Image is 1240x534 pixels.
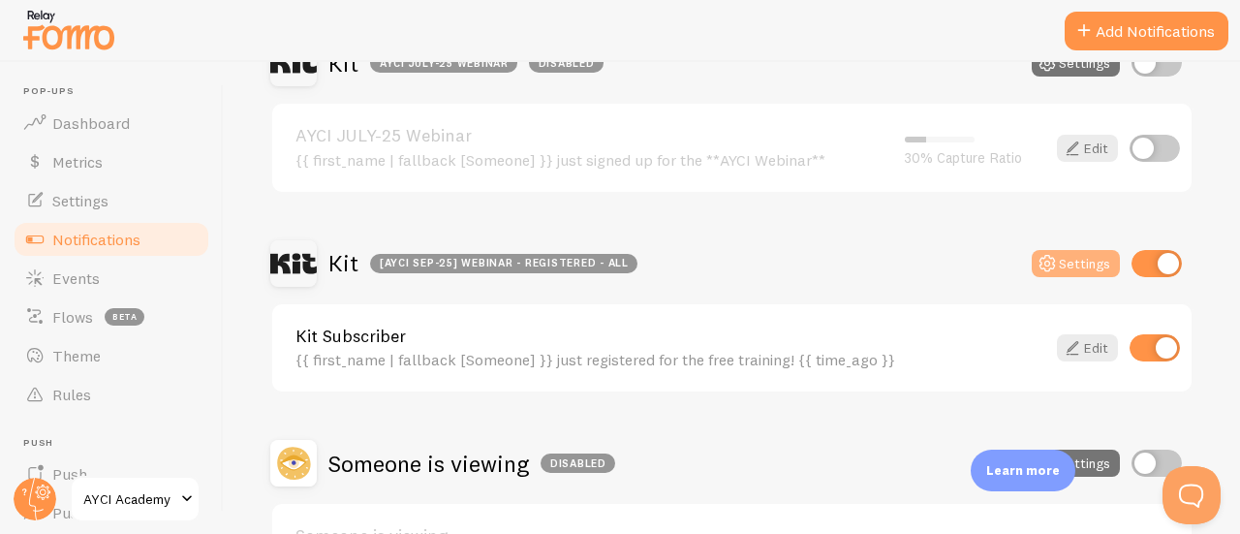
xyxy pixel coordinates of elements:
[52,464,87,484] span: Push
[541,454,615,473] div: Disabled
[12,104,211,142] a: Dashboard
[20,5,117,54] img: fomo-relay-logo-orange.svg
[12,220,211,259] a: Notifications
[52,268,100,288] span: Events
[295,127,905,144] a: AYCI JULY-25 Webinar
[328,48,604,79] h2: Kit
[52,385,91,404] span: Rules
[1032,250,1120,277] button: Settings
[12,455,211,493] a: Push
[971,450,1075,491] div: Learn more
[23,85,211,98] span: Pop-ups
[52,191,108,210] span: Settings
[52,152,103,172] span: Metrics
[12,142,211,181] a: Metrics
[1032,450,1120,477] button: Settings
[295,328,1045,345] a: Kit Subscriber
[270,240,317,287] img: Kit
[12,181,211,220] a: Settings
[83,487,175,511] span: AYCI Academy
[12,336,211,375] a: Theme
[905,149,920,167] span: 30
[270,440,317,487] img: Someone is viewing
[52,113,130,133] span: Dashboard
[986,461,1060,480] p: Learn more
[1162,466,1221,524] iframe: Help Scout Beacon - Open
[1057,135,1118,162] a: Edit
[52,230,140,249] span: Notifications
[937,149,1022,167] span: Capture Ratio
[12,259,211,298] a: Events
[12,375,211,414] a: Rules
[270,40,317,86] img: Kit
[328,248,637,278] h2: Kit
[70,476,201,522] a: AYCI Academy
[23,437,211,450] span: Push
[295,151,905,169] div: {{ first_name | fallback [Someone] }} just signed up for the **AYCI Webinar**
[105,308,144,326] span: beta
[370,53,517,73] div: AYCI JULY-25 Webinar
[52,346,101,365] span: Theme
[370,254,637,273] div: [AYCI SEP-25] Webinar - Registered - All
[1057,334,1118,361] a: Edit
[295,351,1045,368] div: {{ first_name | fallback [Someone] }} just registered for the free training! {{ time_ago }}
[328,449,615,479] h2: Someone is viewing
[1032,49,1120,77] button: Settings
[920,149,933,167] span: %
[52,307,93,327] span: Flows
[529,53,604,73] div: Disabled
[12,298,211,336] a: Flows beta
